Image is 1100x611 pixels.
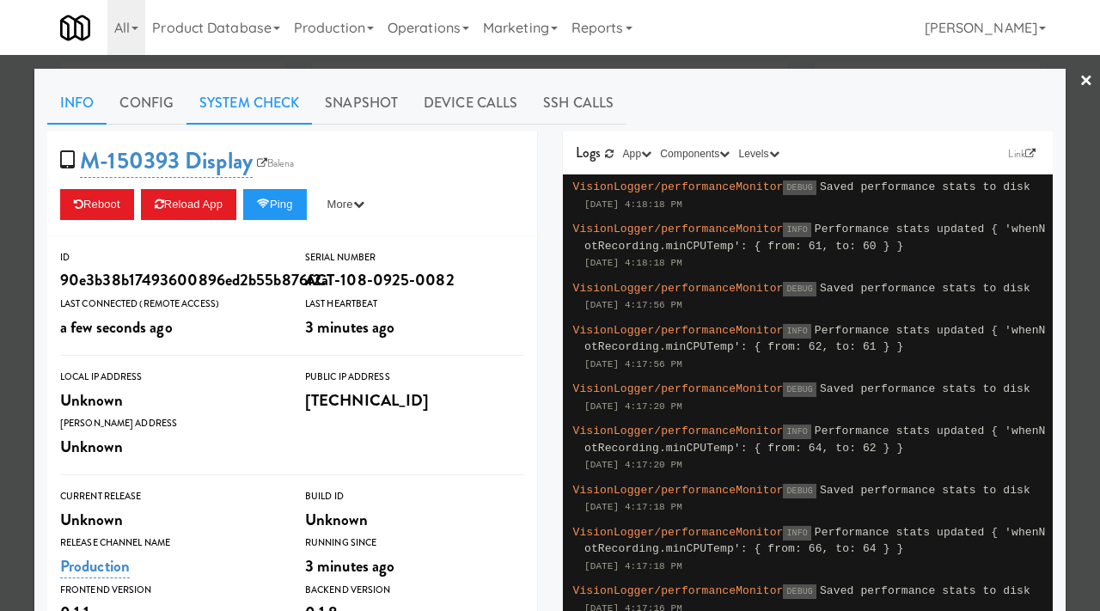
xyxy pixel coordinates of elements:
[305,554,394,577] span: 3 minutes ago
[573,382,784,395] span: VisionLogger/performanceMonitor
[60,415,279,432] div: [PERSON_NAME] Address
[573,180,784,193] span: VisionLogger/performanceMonitor
[584,502,682,512] span: [DATE] 4:17:18 PM
[60,432,279,461] div: Unknown
[656,145,734,162] button: Components
[305,266,524,295] div: ACT-108-0925-0082
[584,324,1046,354] span: Performance stats updated { 'whenNotRecording.minCPUTemp': { from: 62, to: 61 } }
[60,13,90,43] img: Micromart
[60,189,134,220] button: Reboot
[60,535,279,552] div: Release Channel Name
[820,180,1030,193] span: Saved performance stats to disk
[573,223,784,235] span: VisionLogger/performanceMonitor
[584,300,682,310] span: [DATE] 4:17:56 PM
[584,258,682,268] span: [DATE] 4:18:18 PM
[253,155,299,172] a: Balena
[820,282,1030,295] span: Saved performance stats to disk
[820,584,1030,597] span: Saved performance stats to disk
[584,401,682,412] span: [DATE] 4:17:20 PM
[783,180,816,195] span: DEBUG
[584,425,1046,455] span: Performance stats updated { 'whenNotRecording.minCPUTemp': { from: 64, to: 62 } }
[60,315,173,339] span: a few seconds ago
[573,584,784,597] span: VisionLogger/performanceMonitor
[305,505,524,535] div: Unknown
[783,584,816,599] span: DEBUG
[573,324,784,337] span: VisionLogger/performanceMonitor
[584,199,682,210] span: [DATE] 4:18:18 PM
[783,425,810,439] span: INFO
[734,145,783,162] button: Levels
[60,369,279,386] div: Local IP Address
[1004,145,1040,162] a: Link
[305,296,524,313] div: Last Heartbeat
[619,145,657,162] button: App
[243,189,307,220] button: Ping
[305,535,524,552] div: Running Since
[305,582,524,599] div: Backend Version
[60,249,279,266] div: ID
[584,359,682,370] span: [DATE] 4:17:56 PM
[783,324,810,339] span: INFO
[186,82,312,125] a: System Check
[573,484,784,497] span: VisionLogger/performanceMonitor
[411,82,530,125] a: Device Calls
[305,369,524,386] div: Public IP Address
[107,82,186,125] a: Config
[60,386,279,415] div: Unknown
[80,144,253,178] a: M-150393 Display
[584,561,682,571] span: [DATE] 4:17:18 PM
[60,488,279,505] div: Current Release
[305,315,394,339] span: 3 minutes ago
[314,189,378,220] button: More
[60,266,279,295] div: 90e3b38b17493600896ed2b55b876f2a
[783,484,816,498] span: DEBUG
[783,382,816,397] span: DEBUG
[783,282,816,296] span: DEBUG
[305,488,524,505] div: Build Id
[820,382,1030,395] span: Saved performance stats to disk
[60,296,279,313] div: Last Connected (Remote Access)
[1079,55,1093,108] a: ×
[305,249,524,266] div: Serial Number
[60,582,279,599] div: Frontend Version
[60,505,279,535] div: Unknown
[573,526,784,539] span: VisionLogger/performanceMonitor
[584,460,682,470] span: [DATE] 4:17:20 PM
[584,223,1046,253] span: Performance stats updated { 'whenNotRecording.minCPUTemp': { from: 61, to: 60 } }
[47,82,107,125] a: Info
[783,223,810,237] span: INFO
[576,143,601,162] span: Logs
[783,526,810,541] span: INFO
[573,425,784,437] span: VisionLogger/performanceMonitor
[60,554,130,578] a: Production
[573,282,784,295] span: VisionLogger/performanceMonitor
[312,82,411,125] a: Snapshot
[141,189,236,220] button: Reload App
[820,484,1030,497] span: Saved performance stats to disk
[530,82,626,125] a: SSH Calls
[305,386,524,415] div: [TECHNICAL_ID]
[584,526,1046,556] span: Performance stats updated { 'whenNotRecording.minCPUTemp': { from: 66, to: 64 } }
